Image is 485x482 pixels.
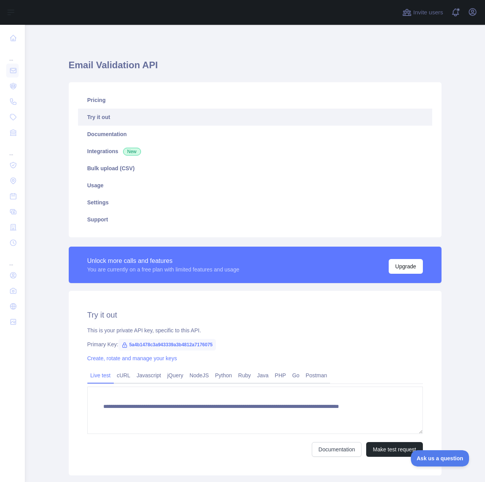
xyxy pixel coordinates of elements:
span: New [123,148,141,155]
a: Integrations New [78,143,432,160]
a: Try it out [78,109,432,126]
a: Usage [78,177,432,194]
a: jQuery [164,369,186,382]
iframe: Toggle Customer Support [411,450,469,466]
a: Go [289,369,302,382]
a: Documentation [312,442,362,457]
a: Support [78,211,432,228]
a: Settings [78,194,432,211]
div: ... [6,251,19,267]
div: Unlock more calls and features [87,256,240,266]
button: Invite users [401,6,445,19]
a: PHP [272,369,289,382]
a: Javascript [134,369,164,382]
a: Postman [302,369,330,382]
a: Create, rotate and manage your keys [87,355,177,361]
a: Python [212,369,235,382]
button: Make test request [366,442,422,457]
a: Bulk upload (CSV) [78,160,432,177]
button: Upgrade [389,259,423,274]
div: Primary Key: [87,340,423,348]
a: Pricing [78,92,432,109]
h2: Try it out [87,309,423,320]
a: Live test [87,369,114,382]
div: This is your private API key, specific to this API. [87,327,423,334]
span: Invite users [413,8,443,17]
a: Ruby [235,369,254,382]
span: 5a4b1478c3a943339a3b4812a7176075 [118,339,216,351]
a: Java [254,369,272,382]
h1: Email Validation API [69,59,442,78]
div: You are currently on a free plan with limited features and usage [87,266,240,273]
a: Documentation [78,126,432,143]
a: NodeJS [186,369,212,382]
a: cURL [114,369,134,382]
div: ... [6,47,19,62]
div: ... [6,141,19,157]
